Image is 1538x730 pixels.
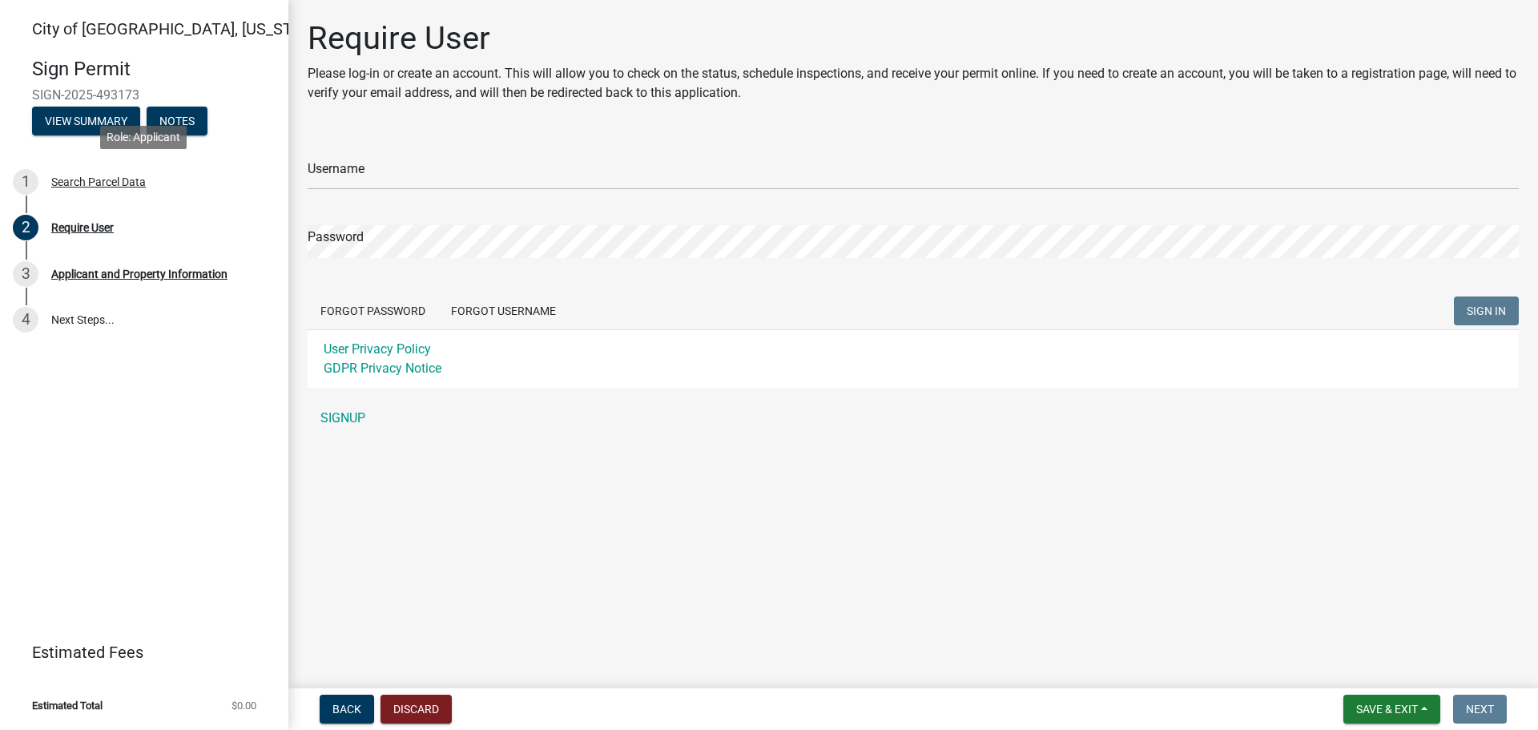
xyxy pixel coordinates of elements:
button: Save & Exit [1343,695,1440,724]
a: Estimated Fees [13,636,263,668]
a: User Privacy Policy [324,341,431,357]
button: SIGN IN [1454,296,1519,325]
button: Notes [147,107,207,135]
p: Please log-in or create an account. This will allow you to check on the status, schedule inspecti... [308,64,1519,103]
button: Forgot Username [438,296,569,325]
button: Back [320,695,374,724]
div: 3 [13,261,38,287]
div: Search Parcel Data [51,176,146,188]
span: Estimated Total [32,700,103,711]
button: Forgot Password [308,296,438,325]
span: Next [1466,703,1494,716]
button: Discard [380,695,452,724]
div: 1 [13,169,38,195]
div: 2 [13,215,38,240]
span: $0.00 [232,700,256,711]
a: GDPR Privacy Notice [324,361,441,376]
wm-modal-confirm: Summary [32,115,140,128]
wm-modal-confirm: Notes [147,115,207,128]
div: Require User [51,222,114,233]
button: Next [1453,695,1507,724]
span: City of [GEOGRAPHIC_DATA], [US_STATE] [32,19,324,38]
div: Role: Applicant [100,126,187,149]
h4: Sign Permit [32,58,276,81]
span: Save & Exit [1356,703,1418,716]
div: Applicant and Property Information [51,268,227,280]
span: SIGN-2025-493173 [32,87,256,103]
span: SIGN IN [1467,305,1506,317]
span: Back [332,703,361,716]
button: View Summary [32,107,140,135]
a: SIGNUP [308,402,1519,434]
div: 4 [13,307,38,333]
h1: Require User [308,19,1519,58]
